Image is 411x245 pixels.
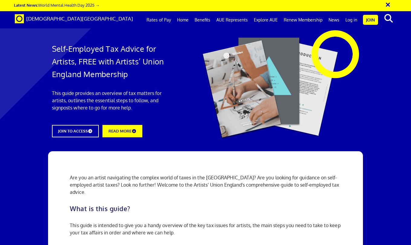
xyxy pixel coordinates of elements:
[379,12,398,25] button: search
[281,12,325,28] a: Renew Membership
[70,205,341,212] h2: What is this guide?
[192,12,213,28] a: Benefits
[14,2,99,8] a: Latest News:World Mental Health Day 2025 →
[52,90,175,111] p: This guide provides an overview of tax matters for artists, outlines the essential steps to follo...
[102,125,142,137] a: READ MORE
[14,2,38,8] strong: Latest News:
[144,12,174,28] a: Rates of Pay
[342,12,360,28] a: Log in
[363,15,378,25] a: Join
[325,12,342,28] a: News
[52,125,99,137] a: JOIN TO ACCESS
[10,11,138,26] a: Brand [DEMOGRAPHIC_DATA][GEOGRAPHIC_DATA]
[52,42,175,80] h1: Self-Employed Tax Advice for Artists, FREE with Artists’ Union England Membership
[70,222,341,236] p: This guide is intended to give you a handy overview of the key tax issues for artists, the main s...
[174,12,192,28] a: Home
[213,12,251,28] a: AUE Represents
[70,174,341,196] p: Are you an artist navigating the complex world of taxes in the [GEOGRAPHIC_DATA]? Are you looking...
[251,12,281,28] a: Explore AUE
[26,15,133,22] span: [DEMOGRAPHIC_DATA][GEOGRAPHIC_DATA]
